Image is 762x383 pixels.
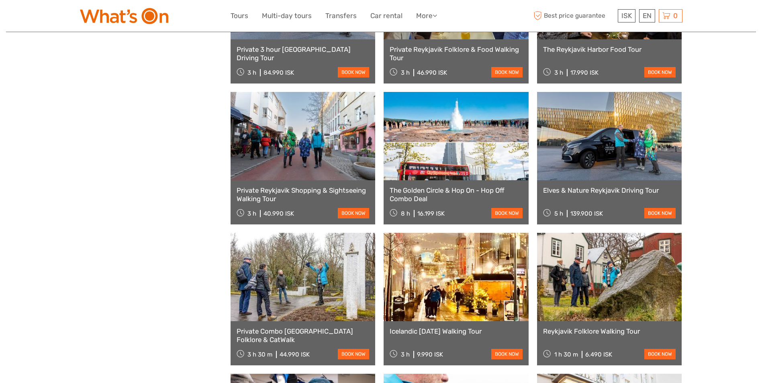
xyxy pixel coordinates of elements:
div: 16.199 ISK [417,210,445,217]
span: ISK [621,12,632,20]
span: 8 h [401,210,410,217]
a: book now [491,67,523,77]
a: Transfers [325,10,357,22]
a: Car rental [370,10,402,22]
div: 44.990 ISK [280,351,310,358]
span: 1 h 30 m [554,351,578,358]
a: Private 3 hour [GEOGRAPHIC_DATA] Driving Tour [237,45,370,62]
a: book now [338,349,369,359]
div: 84.990 ISK [264,69,294,76]
a: book now [491,349,523,359]
p: We're away right now. Please check back later! [11,14,91,20]
a: The Golden Circle & Hop On - Hop Off Combo Deal [390,186,523,203]
img: What's On [80,8,168,24]
span: Best price guarantee [532,9,616,22]
span: 0 [672,12,679,20]
a: Icelandic [DATE] Walking Tour [390,327,523,335]
a: Tours [231,10,248,22]
div: 46.990 ISK [417,69,447,76]
button: Open LiveChat chat widget [92,12,102,22]
a: book now [644,208,676,218]
a: Private Combo [GEOGRAPHIC_DATA] Folklore & CatWalk [237,327,370,344]
div: 139.900 ISK [570,210,603,217]
a: book now [644,67,676,77]
div: EN [639,9,655,22]
a: Reykjavik Folklore Walking Tour [543,327,676,335]
a: book now [644,349,676,359]
span: 3 h [247,69,256,76]
a: Elves & Nature Reykjavik Driving Tour [543,186,676,194]
div: 40.990 ISK [264,210,294,217]
a: More [416,10,437,22]
a: book now [491,208,523,218]
span: 3 h [247,210,256,217]
div: 6.490 ISK [585,351,612,358]
span: 5 h [554,210,563,217]
a: Private Reykjavik Folklore & Food Walking Tour [390,45,523,62]
a: book now [338,67,369,77]
a: The Reykjavik Harbor Food Tour [543,45,676,53]
a: Private Reykjavik Shopping & Sightseeing Walking Tour [237,186,370,203]
span: 3 h [554,69,563,76]
div: 9.990 ISK [417,351,443,358]
a: book now [338,208,369,218]
a: Multi-day tours [262,10,312,22]
span: 3 h [401,69,410,76]
span: 3 h 30 m [247,351,272,358]
div: 17.990 ISK [570,69,599,76]
span: 3 h [401,351,410,358]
